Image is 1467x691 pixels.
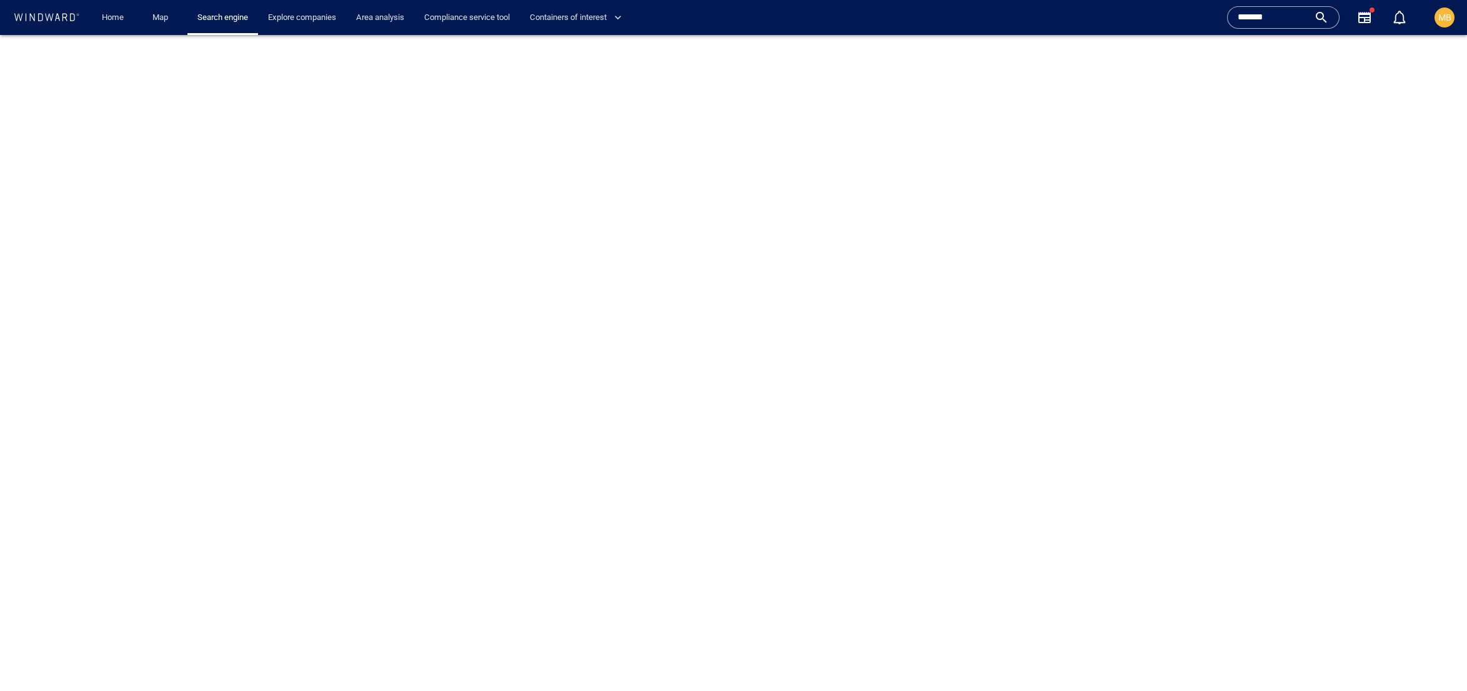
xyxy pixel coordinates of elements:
[1432,5,1457,30] button: MB
[97,7,129,29] a: Home
[530,11,622,25] span: Containers of interest
[263,7,341,29] a: Explore companies
[525,7,632,29] button: Containers of interest
[351,7,409,29] a: Area analysis
[1438,12,1451,22] span: MB
[419,7,515,29] a: Compliance service tool
[142,7,182,29] button: Map
[147,7,177,29] a: Map
[1414,635,1458,682] iframe: Chat
[192,7,253,29] a: Search engine
[92,7,132,29] button: Home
